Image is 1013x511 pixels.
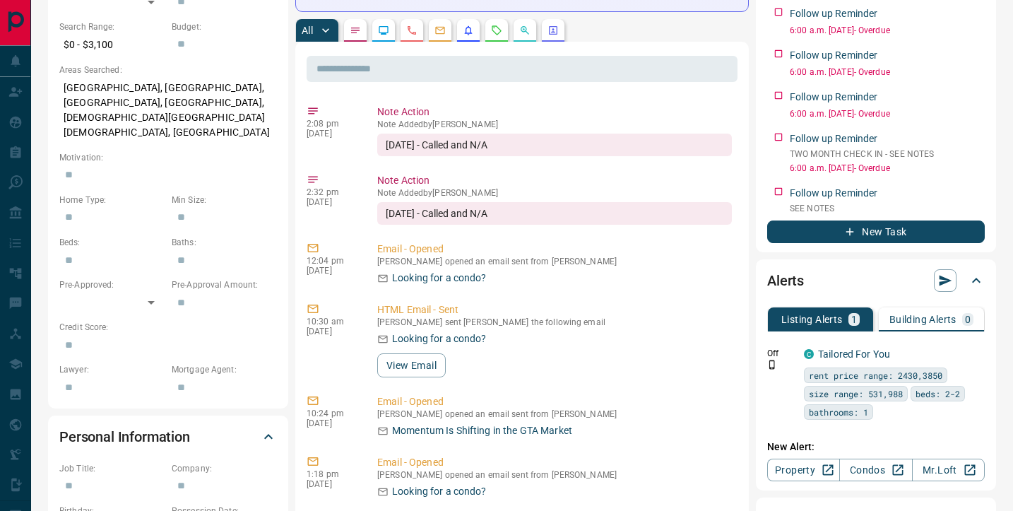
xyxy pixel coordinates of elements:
span: beds: 2-2 [916,387,960,401]
span: size range: 531,988 [809,387,903,401]
p: Beds: [59,236,165,249]
p: Listing Alerts [781,315,843,324]
p: Off [767,347,795,360]
p: Building Alerts [889,315,956,324]
svg: Emails [434,25,446,36]
div: [DATE] - Called and N/A [377,134,732,156]
svg: Push Notification Only [767,360,777,370]
p: 6:00 a.m. [DATE] - Overdue [790,162,985,175]
div: [DATE] - Called and N/A [377,202,732,225]
p: Note Added by [PERSON_NAME] [377,188,732,198]
p: Home Type: [59,194,165,206]
span: bathrooms: 1 [809,405,868,419]
p: 2:32 pm [307,187,356,197]
svg: Requests [491,25,502,36]
p: [DATE] [307,327,356,336]
a: Condos [839,459,912,481]
p: Follow up Reminder [790,48,877,63]
p: Follow up Reminder [790,131,877,146]
p: [DATE] [307,197,356,207]
p: Motivation: [59,151,277,164]
p: SEE NOTES [790,202,985,215]
p: Lawyer: [59,363,165,376]
p: Looking for a condo? [392,331,487,346]
p: 10:30 am [307,317,356,327]
p: All [302,25,313,35]
p: 12:04 pm [307,256,356,266]
p: Min Size: [172,194,277,206]
svg: Notes [350,25,361,36]
svg: Listing Alerts [463,25,474,36]
p: TWO MONTH CHECK IN - SEE NOTES [790,148,985,160]
p: $0 - $3,100 [59,33,165,57]
p: Pre-Approved: [59,278,165,291]
a: Property [767,459,840,481]
div: condos.ca [804,349,814,359]
p: Momentum Is Shifting in the GTA Market [392,423,572,438]
p: [DATE] [307,266,356,276]
h2: Alerts [767,269,804,292]
span: rent price range: 2430,3850 [809,368,942,382]
svg: Opportunities [519,25,531,36]
svg: Agent Actions [547,25,559,36]
p: Note Added by [PERSON_NAME] [377,119,732,129]
p: 6:00 a.m. [DATE] - Overdue [790,107,985,120]
p: New Alert: [767,440,985,454]
p: Budget: [172,20,277,33]
p: Follow up Reminder [790,90,877,105]
p: 0 [965,315,971,324]
p: 1 [851,315,857,324]
p: Note Action [377,173,732,188]
p: [DATE] [307,418,356,428]
p: Follow up Reminder [790,186,877,201]
h2: Personal Information [59,425,190,448]
p: Mortgage Agent: [172,363,277,376]
p: [GEOGRAPHIC_DATA], [GEOGRAPHIC_DATA], [GEOGRAPHIC_DATA], [GEOGRAPHIC_DATA], [DEMOGRAPHIC_DATA][GE... [59,76,277,144]
p: 2:08 pm [307,119,356,129]
p: Email - Opened [377,394,732,409]
p: 10:24 pm [307,409,356,418]
p: Email - Opened [377,242,732,257]
p: Follow up Reminder [790,6,877,21]
button: New Task [767,221,985,243]
button: View Email [377,353,446,377]
p: Search Range: [59,20,165,33]
p: Looking for a condo? [392,271,487,286]
p: Baths: [172,236,277,249]
p: 1:18 pm [307,469,356,479]
p: Company: [172,462,277,475]
p: Looking for a condo? [392,484,487,499]
p: Email - Opened [377,455,732,470]
div: Personal Information [59,420,277,454]
p: [PERSON_NAME] opened an email sent from [PERSON_NAME] [377,470,732,480]
p: Pre-Approval Amount: [172,278,277,291]
p: Areas Searched: [59,64,277,76]
p: 6:00 a.m. [DATE] - Overdue [790,66,985,78]
p: Job Title: [59,462,165,475]
p: HTML Email - Sent [377,303,732,317]
p: [PERSON_NAME] opened an email sent from [PERSON_NAME] [377,257,732,266]
p: Credit Score: [59,321,277,334]
svg: Calls [406,25,417,36]
p: 6:00 a.m. [DATE] - Overdue [790,24,985,37]
p: [PERSON_NAME] sent [PERSON_NAME] the following email [377,317,732,327]
p: [DATE] [307,129,356,139]
p: [PERSON_NAME] opened an email sent from [PERSON_NAME] [377,409,732,419]
p: Note Action [377,105,732,119]
div: Alerts [767,264,985,298]
p: [DATE] [307,479,356,489]
a: Mr.Loft [912,459,985,481]
svg: Lead Browsing Activity [378,25,389,36]
a: Tailored For You [818,348,890,360]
